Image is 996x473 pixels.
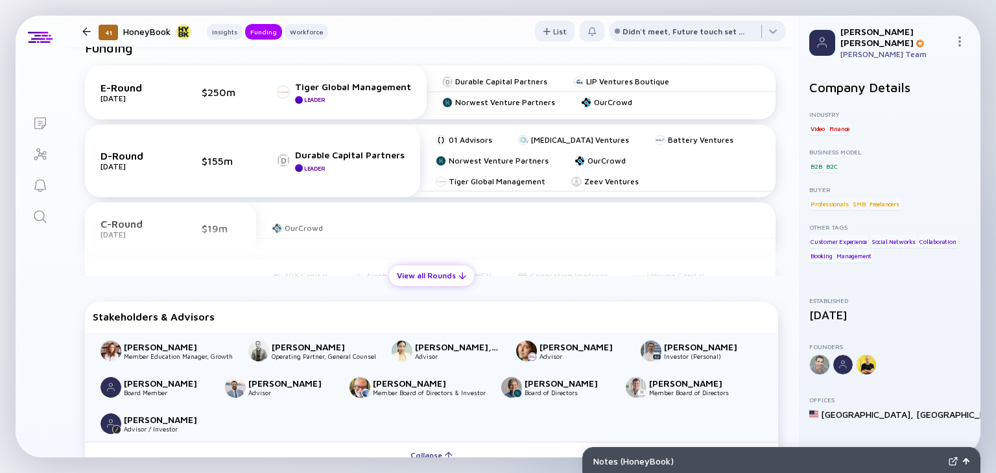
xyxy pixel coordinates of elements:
[277,81,411,104] a: Tiger Global ManagementLeader
[809,396,970,404] div: Offices
[809,30,835,56] img: Profile Picture
[295,81,411,92] div: Tiger Global Management
[809,186,970,193] div: Buyer
[840,49,949,59] div: [PERSON_NAME] Team
[539,341,625,352] div: [PERSON_NAME]
[101,162,165,171] div: [DATE]
[272,341,357,352] div: [PERSON_NAME]
[245,25,282,38] div: Funding
[809,80,970,95] h2: Company Details
[918,235,957,248] div: Collaboration
[225,377,246,398] img: Hugh Hayes picture
[99,25,118,40] div: 41
[649,378,735,389] div: [PERSON_NAME]
[295,149,405,160] div: Durable Capital Partners
[586,77,669,86] div: LIP Ventures Boutique
[835,250,873,263] div: Management
[436,156,549,165] a: Norwest Venture Partners
[587,156,626,165] div: OurCrowd
[85,40,133,55] h2: Funding
[809,160,823,173] div: B2B
[535,21,575,42] button: List
[124,425,209,433] div: Advisor / Investor
[124,378,209,389] div: [PERSON_NAME]
[415,341,501,352] div: [PERSON_NAME], Business Solutions Architect
[248,378,334,389] div: [PERSON_NAME]
[809,297,970,304] div: Established
[825,160,838,173] div: B2C
[809,148,970,156] div: Business Model
[531,135,629,145] div: [MEDICAL_DATA] Ventures
[449,156,549,165] div: Norwest Venture Partners
[809,250,834,263] div: Booking
[949,457,958,466] img: Expand Notes
[16,200,64,231] a: Search
[840,26,949,48] div: [PERSON_NAME] [PERSON_NAME]
[207,25,243,38] div: Insights
[392,341,412,361] img: Sherita Edwards, Business Solutions Architect picture
[245,24,282,40] button: Funding
[851,197,866,210] div: SMB
[868,197,901,210] div: Freelancers
[101,413,121,434] img: Nadav Eylath picture
[828,122,851,135] div: Finance
[571,176,639,186] a: Zeev Ventures
[584,176,639,186] div: Zeev Ventures
[124,341,209,352] div: [PERSON_NAME]
[248,341,269,361] img: Ricardo V. picture
[389,265,474,286] button: View all Rounds
[123,23,191,40] div: HoneyBook
[626,377,646,398] img: Michael Eisenberg picture
[93,311,770,322] div: Stakeholders & Advisors
[202,86,241,98] div: $250m
[101,377,121,398] img: Ann Shepherd picture
[202,155,241,167] div: $155m
[455,97,555,107] div: Norwest Venture Partners
[436,176,545,186] a: Tiger Global Management
[501,377,522,398] img: Jeff Crowe picture
[809,343,970,350] div: Founders
[304,165,325,172] div: Leader
[207,24,243,40] button: Insights
[649,389,735,396] div: Member Board of Directors
[442,77,547,86] a: Durable Capital Partners
[449,135,492,145] div: 01 Advisors
[285,24,328,40] button: Workforce
[954,36,965,47] img: Menu
[573,77,669,86] a: LIP Ventures Boutique
[581,97,632,107] a: OurCrowd
[85,442,778,468] button: Collapse
[403,445,460,465] div: Collapse
[809,223,970,231] div: Other Tags
[655,135,733,145] a: Battery Ventures
[436,135,492,145] a: 01 Advisors
[16,138,64,169] a: Investor Map
[809,122,826,135] div: Video
[516,341,537,361] img: Leslie Fine picture
[525,378,610,389] div: [PERSON_NAME]
[272,352,376,360] div: Operating Partner, General Counsel
[539,352,625,360] div: Advisor
[285,25,328,38] div: Workforce
[373,389,486,396] div: Member Board of Directors & Investor
[304,96,325,103] div: Leader
[449,176,545,186] div: Tiger Global Management
[809,409,818,418] img: United States Flag
[821,409,914,420] div: [GEOGRAPHIC_DATA] ,
[101,93,165,103] div: [DATE]
[248,389,334,396] div: Advisor
[16,106,64,138] a: Lists
[124,352,233,360] div: Member Education Manager, Growth
[963,458,969,465] img: Open Notes
[622,27,746,36] div: Didn't meet, Future touch set in OPTX
[664,352,750,360] div: Investor (Personal)
[594,97,632,107] div: OurCrowd
[809,197,849,210] div: Professionals
[593,455,943,467] div: Notes ( HoneyBook )
[389,265,474,285] div: View all Rounds
[124,389,209,396] div: Board Member
[575,156,626,165] a: OurCrowd
[455,77,547,86] div: Durable Capital Partners
[870,235,917,248] div: Social Networks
